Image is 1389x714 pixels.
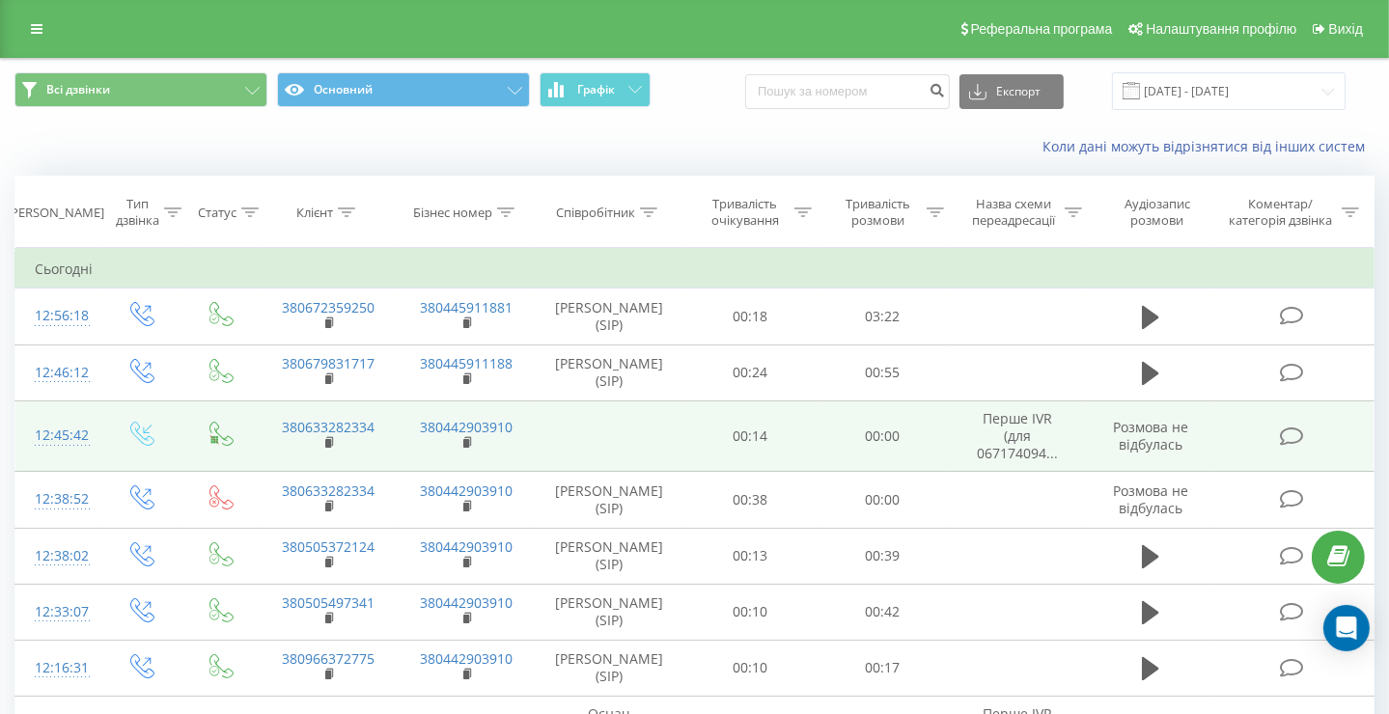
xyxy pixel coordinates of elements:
[282,481,375,500] a: 380633282334
[556,205,635,221] div: Співробітник
[683,472,816,528] td: 00:38
[35,297,80,335] div: 12:56:18
[817,344,949,400] td: 00:55
[15,250,1375,288] td: Сьогодні
[420,298,513,316] a: 380445911881
[817,288,949,344] td: 03:22
[35,649,80,687] div: 12:16:31
[535,640,683,696] td: [PERSON_NAME] (SIP)
[1104,196,1209,229] div: Аудіозапис розмови
[535,288,683,344] td: [PERSON_NAME] (SIP)
[978,409,1059,462] span: Перше IVR (для 067174094...
[1329,21,1363,37] span: Вихід
[46,82,110,97] span: Всі дзвінки
[1146,21,1296,37] span: Налаштування профілю
[683,400,816,472] td: 00:14
[35,537,80,575] div: 12:38:02
[817,584,949,640] td: 00:42
[282,418,375,436] a: 380633282334
[198,205,236,221] div: Статус
[1113,418,1188,453] span: Розмова не відбулась
[683,528,816,584] td: 00:13
[35,417,80,454] div: 12:45:42
[1113,481,1188,517] span: Розмова не відбулась
[834,196,923,229] div: Тривалість розмови
[14,72,267,107] button: Всі дзвінки
[282,593,375,612] a: 380505497341
[413,205,492,221] div: Бізнес номер
[282,354,375,372] a: 380679831717
[535,528,683,584] td: [PERSON_NAME] (SIP)
[35,354,80,392] div: 12:46:12
[420,418,513,436] a: 380442903910
[817,400,949,472] td: 00:00
[683,288,816,344] td: 00:18
[577,83,615,96] span: Графік
[959,74,1064,109] button: Експорт
[420,481,513,500] a: 380442903910
[1323,605,1370,651] div: Open Intercom Messenger
[701,196,790,229] div: Тривалість очікування
[683,584,816,640] td: 00:10
[683,640,816,696] td: 00:10
[282,537,375,556] a: 380505372124
[535,472,683,528] td: [PERSON_NAME] (SIP)
[35,593,80,631] div: 12:33:07
[745,74,950,109] input: Пошук за номером
[296,205,333,221] div: Клієнт
[817,528,949,584] td: 00:39
[683,344,816,400] td: 00:24
[35,481,80,518] div: 12:38:52
[1042,137,1375,155] a: Коли дані можуть відрізнятися вiд інших систем
[817,472,949,528] td: 00:00
[1224,196,1337,229] div: Коментар/категорія дзвінка
[535,344,683,400] td: [PERSON_NAME] (SIP)
[971,21,1113,37] span: Реферальна програма
[540,72,651,107] button: Графік
[282,298,375,316] a: 380672359250
[116,196,159,229] div: Тип дзвінка
[966,196,1060,229] div: Назва схеми переадресації
[420,354,513,372] a: 380445911188
[535,584,683,640] td: [PERSON_NAME] (SIP)
[277,72,530,107] button: Основний
[420,649,513,668] a: 380442903910
[7,205,104,221] div: [PERSON_NAME]
[282,649,375,668] a: 380966372775
[817,640,949,696] td: 00:17
[420,537,513,556] a: 380442903910
[420,593,513,612] a: 380442903910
